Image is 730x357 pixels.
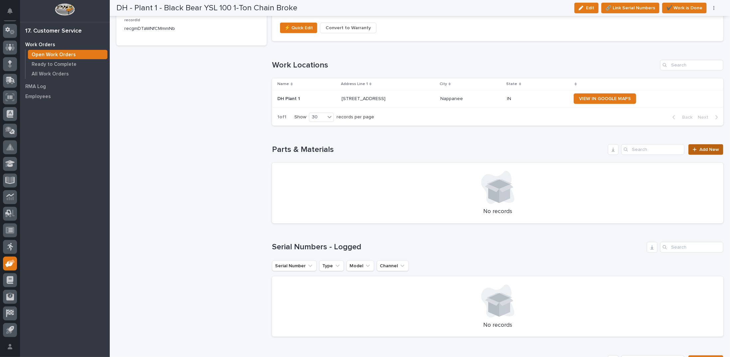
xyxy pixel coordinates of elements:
[32,61,76,67] p: Ready to Complete
[678,114,692,120] span: Back
[280,208,715,215] p: No records
[20,91,110,101] a: Employees
[277,95,301,102] p: DH Plant 1
[337,114,374,120] p: records per page
[272,90,723,107] tr: DH Plant 1DH Plant 1 [STREET_ADDRESS][STREET_ADDRESS] NappaneeNappanee ININ VIEW IN GOOGLE MAPS
[272,109,292,125] p: 1 of 1
[574,3,599,13] button: Edit
[507,80,517,88] p: State
[272,145,605,155] h1: Parts & Materials
[26,59,110,69] a: Ready to Complete
[342,95,387,102] p: [STREET_ADDRESS]
[507,95,513,102] p: IN
[32,52,76,58] p: Open Work Orders
[26,50,110,59] a: Open Work Orders
[326,24,371,32] span: Convert to Warranty
[55,3,74,16] img: Workspace Logo
[280,23,317,33] button: ⚡ Quick Edit
[695,114,723,120] button: Next
[666,4,702,12] span: ✔️ Work is Done
[440,95,464,102] p: Nappanee
[25,94,51,100] p: Employees
[20,40,110,50] a: Work Orders
[25,42,55,48] p: Work Orders
[579,96,631,101] span: VIEW IN GOOGLE MAPS
[26,69,110,78] a: All Work Orders
[699,147,719,152] span: Add New
[25,28,82,35] div: 17. Customer Service
[621,144,684,155] input: Search
[3,4,17,18] button: Notifications
[272,60,657,70] h1: Work Locations
[272,242,644,252] h1: Serial Numbers - Logged
[662,3,707,13] button: ✔️ Work is Done
[319,261,344,271] button: Type
[698,114,712,120] span: Next
[277,80,289,88] p: Name
[272,261,317,271] button: Serial Number
[25,84,46,90] p: RMA Log
[8,8,17,19] div: Notifications
[124,18,140,22] span: recordId
[667,114,695,120] button: Back
[294,114,306,120] p: Show
[660,60,723,70] input: Search
[606,4,655,12] span: 🔗 Link Serial Numbers
[280,322,715,329] p: No records
[574,93,636,104] a: VIEW IN GOOGLE MAPS
[124,25,259,32] p: recgmDTaWNfCMmmNb
[586,5,594,11] span: Edit
[309,114,325,121] div: 30
[341,80,368,88] p: Address Line 1
[32,71,69,77] p: All Work Orders
[601,3,659,13] button: 🔗 Link Serial Numbers
[440,80,447,88] p: City
[284,24,313,32] span: ⚡ Quick Edit
[660,242,723,253] input: Search
[688,144,723,155] a: Add New
[320,23,376,33] button: Convert to Warranty
[20,81,110,91] a: RMA Log
[347,261,374,271] button: Model
[116,3,297,13] h2: DH - Plant 1 - Black Bear YSL 100 1-Ton Chain Broke
[377,261,409,271] button: Channel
